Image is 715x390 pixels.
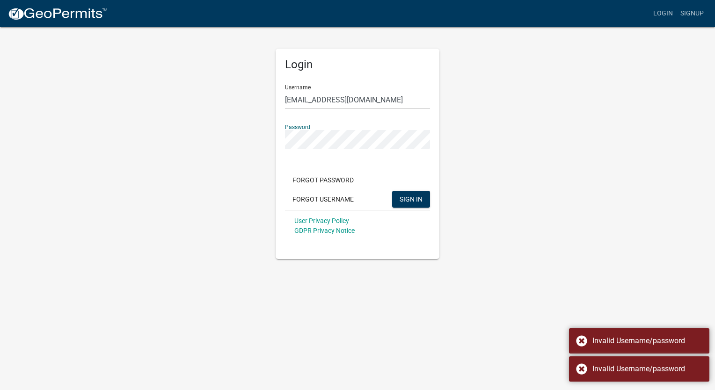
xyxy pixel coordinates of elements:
button: Forgot Password [285,172,361,188]
a: User Privacy Policy [294,217,349,224]
a: Login [649,5,677,22]
div: Invalid Username/password [592,335,702,347]
button: Forgot Username [285,191,361,208]
div: Invalid Username/password [592,363,702,375]
a: Signup [677,5,708,22]
button: SIGN IN [392,191,430,208]
span: SIGN IN [400,195,423,202]
h5: Login [285,58,430,72]
a: GDPR Privacy Notice [294,227,355,234]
